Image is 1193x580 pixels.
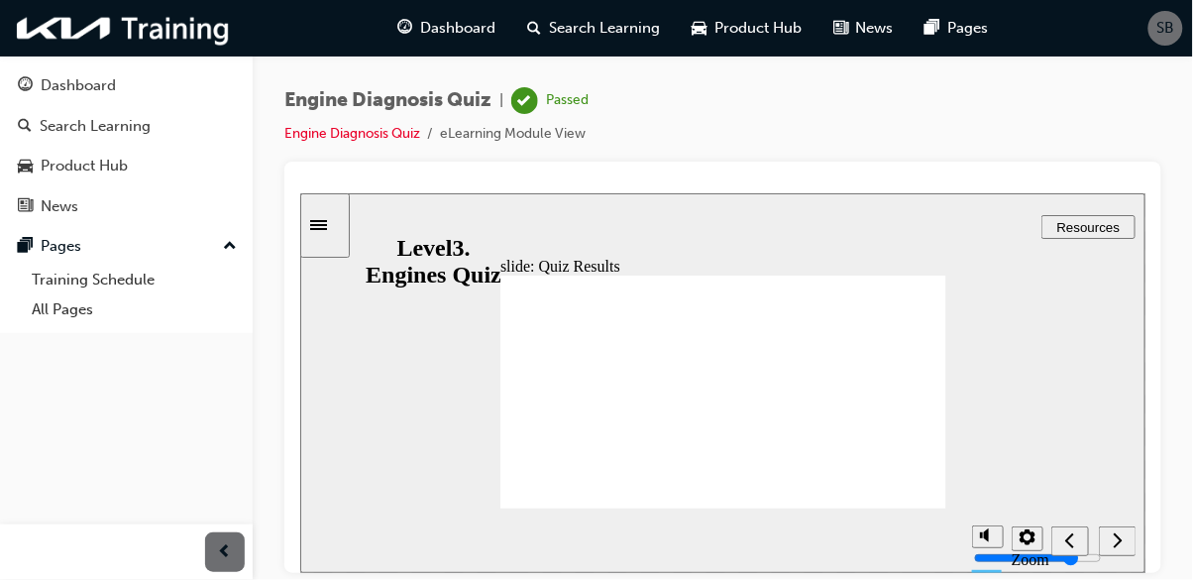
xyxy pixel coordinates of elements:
[8,108,245,145] a: Search Learning
[751,333,789,363] button: Previous (Ctrl+Alt+Comma)
[499,89,503,112] span: |
[8,63,245,228] button: DashboardSearch LearningProduct HubNews
[18,198,33,216] span: news-icon
[8,148,245,184] a: Product Hub
[662,315,741,380] div: misc controls
[8,67,245,104] a: Dashboard
[549,17,660,40] span: Search Learning
[692,16,706,41] span: car-icon
[676,8,817,49] a: car-iconProduct Hub
[397,16,412,41] span: guage-icon
[757,27,820,42] span: Resources
[8,188,245,225] a: News
[799,333,836,363] button: Next (Ctrl+Alt+Period)
[1157,17,1175,40] span: SB
[8,228,245,265] button: Pages
[284,89,491,112] span: Engine Diagnosis Quiz
[672,332,704,355] button: Mute (Ctrl+Alt+M)
[674,357,802,373] input: volume
[18,158,33,175] span: car-icon
[910,8,1005,49] a: pages-iconPages
[833,16,848,41] span: news-icon
[948,17,989,40] span: Pages
[24,294,245,325] a: All Pages
[41,235,81,258] div: Pages
[440,123,586,146] li: eLearning Module View
[10,8,238,49] img: kia-training
[41,74,116,97] div: Dashboard
[420,17,495,40] span: Dashboard
[751,315,835,380] nav: slide navigation
[24,265,245,295] a: Training Schedule
[41,195,78,218] div: News
[511,8,676,49] a: search-iconSearch Learning
[741,22,835,46] button: Resources
[817,8,910,49] a: news-iconNews
[284,125,420,142] a: Engine Diagnosis Quiz
[711,333,743,358] button: Settings
[1148,11,1183,46] button: SB
[714,17,802,40] span: Product Hub
[711,358,749,410] label: Zoom to fit
[925,16,940,41] span: pages-icon
[511,87,538,114] span: learningRecordVerb_PASS-icon
[856,17,894,40] span: News
[18,77,33,95] span: guage-icon
[218,540,233,565] span: prev-icon
[41,155,128,177] div: Product Hub
[18,238,33,256] span: pages-icon
[223,234,237,260] span: up-icon
[527,16,541,41] span: search-icon
[381,8,511,49] a: guage-iconDashboard
[546,91,589,110] div: Passed
[40,115,151,138] div: Search Learning
[18,118,32,136] span: search-icon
